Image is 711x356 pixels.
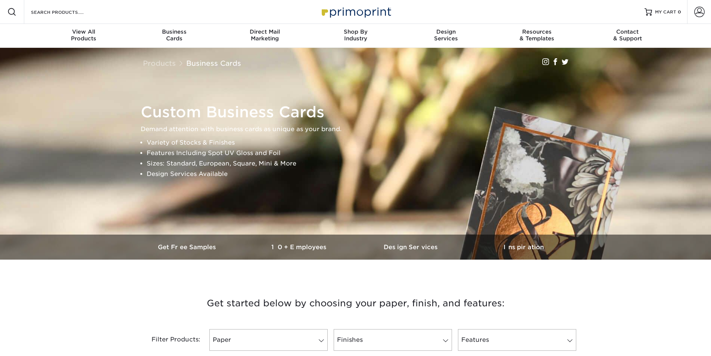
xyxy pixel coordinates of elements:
[334,329,452,351] a: Finishes
[219,28,310,35] span: Direct Mail
[132,235,244,260] a: Get Free Samples
[137,287,574,320] h3: Get started below by choosing your paper, finish, and features:
[38,24,129,48] a: View AllProducts
[310,28,401,35] span: Shop By
[582,28,673,42] div: & Support
[582,28,673,35] span: Contact
[219,24,310,48] a: Direct MailMarketing
[219,28,310,42] div: Marketing
[468,244,580,251] h3: Inspiration
[492,28,582,42] div: & Templates
[401,28,492,42] div: Services
[132,329,206,351] div: Filter Products:
[147,148,577,158] li: Features Including Spot UV Gloss and Foil
[186,59,241,67] a: Business Cards
[143,59,176,67] a: Products
[147,137,577,148] li: Variety of Stocks & Finishes
[401,28,492,35] span: Design
[30,7,103,16] input: SEARCH PRODUCTS.....
[492,28,582,35] span: Resources
[147,158,577,169] li: Sizes: Standard, European, Square, Mini & More
[129,24,219,48] a: BusinessCards
[318,4,393,20] img: Primoprint
[209,329,328,351] a: Paper
[38,28,129,42] div: Products
[147,169,577,179] li: Design Services Available
[678,9,681,15] span: 0
[310,24,401,48] a: Shop ByIndustry
[244,244,356,251] h3: 10+ Employees
[492,24,582,48] a: Resources& Templates
[132,244,244,251] h3: Get Free Samples
[38,28,129,35] span: View All
[458,329,576,351] a: Features
[356,235,468,260] a: Design Services
[129,28,219,35] span: Business
[468,235,580,260] a: Inspiration
[655,9,676,15] span: MY CART
[582,24,673,48] a: Contact& Support
[129,28,219,42] div: Cards
[244,235,356,260] a: 10+ Employees
[310,28,401,42] div: Industry
[356,244,468,251] h3: Design Services
[141,103,577,121] h1: Custom Business Cards
[401,24,492,48] a: DesignServices
[141,124,577,134] p: Demand attention with business cards as unique as your brand.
